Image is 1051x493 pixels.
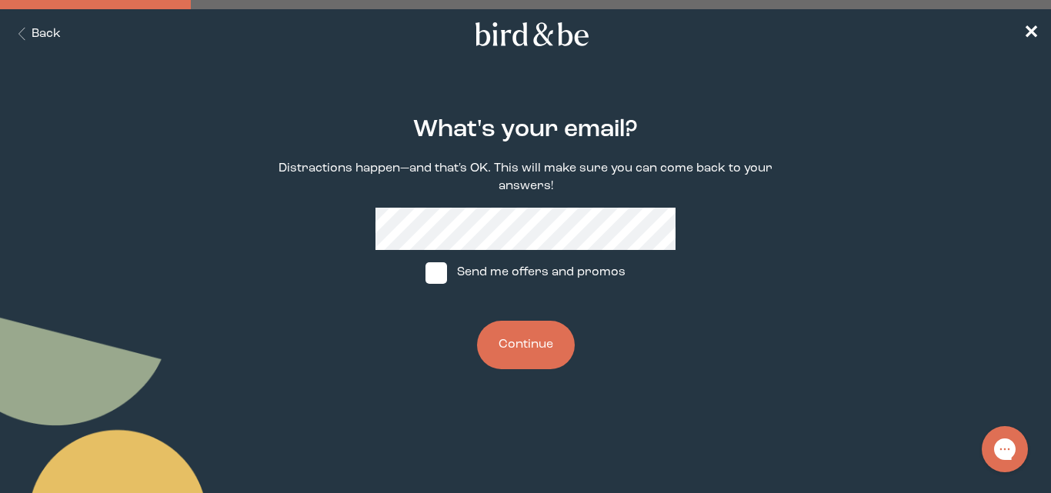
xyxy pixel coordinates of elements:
button: Continue [477,321,575,369]
p: Distractions happen—and that's OK. This will make sure you can come back to your answers! [275,160,776,195]
iframe: Gorgias live chat messenger [974,421,1036,478]
a: ✕ [1023,21,1039,48]
label: Send me offers and promos [411,250,640,296]
button: Back Button [12,25,61,43]
span: ✕ [1023,25,1039,43]
h2: What's your email? [413,112,638,148]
